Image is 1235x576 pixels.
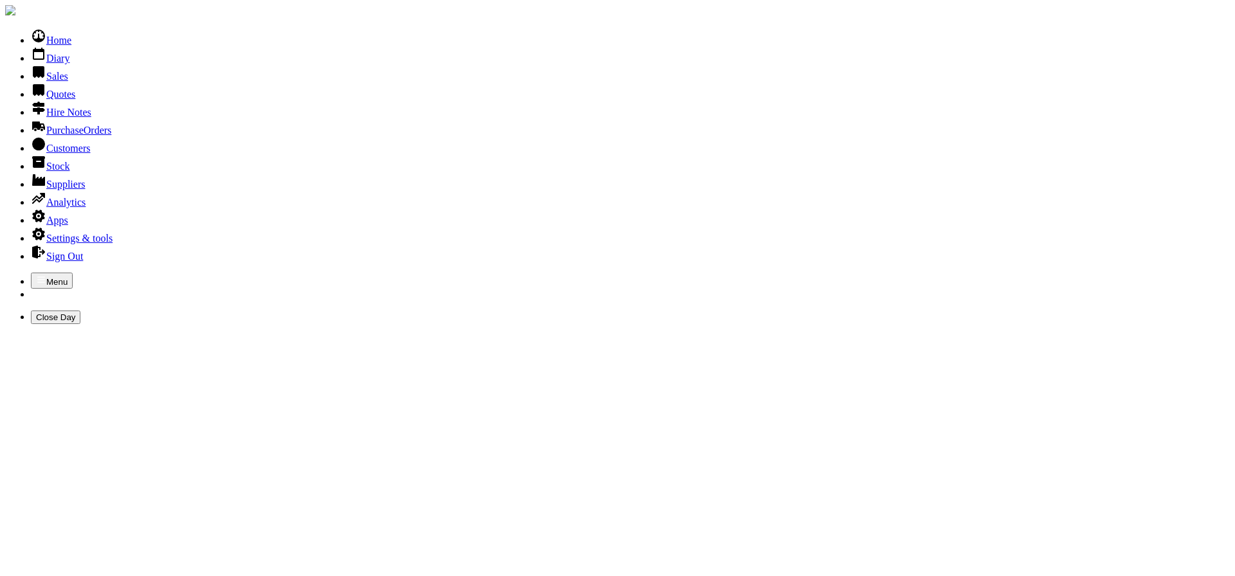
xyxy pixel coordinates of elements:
[31,179,85,190] a: Suppliers
[31,143,90,154] a: Customers
[31,154,1230,172] li: Stock
[31,107,91,118] a: Hire Notes
[31,251,83,262] a: Sign Out
[31,125,111,136] a: PurchaseOrders
[31,89,75,100] a: Quotes
[31,273,73,289] button: Menu
[31,161,69,172] a: Stock
[31,172,1230,190] li: Suppliers
[31,215,68,226] a: Apps
[31,233,113,244] a: Settings & tools
[31,310,80,324] button: Close Day
[31,35,71,46] a: Home
[31,64,1230,82] li: Sales
[31,53,69,64] a: Diary
[31,100,1230,118] li: Hire Notes
[31,71,68,82] a: Sales
[31,197,86,208] a: Analytics
[5,5,15,15] img: companylogo.jpg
